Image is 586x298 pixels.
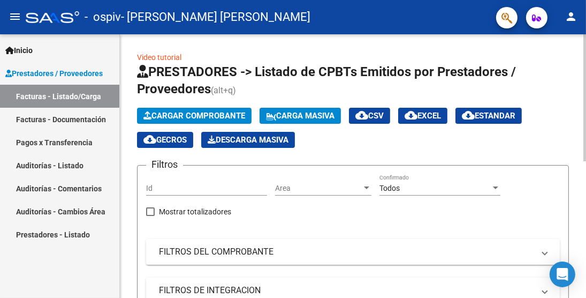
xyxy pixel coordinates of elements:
[208,135,288,145] span: Descarga Masiva
[201,132,295,148] button: Descarga Masiva
[121,5,310,29] span: - [PERSON_NAME] [PERSON_NAME]
[379,184,400,192] span: Todos
[405,109,417,122] mat-icon: cloud_download
[349,108,390,124] button: CSV
[550,262,575,287] div: Open Intercom Messenger
[565,10,577,23] mat-icon: person
[137,53,181,62] a: Video tutorial
[201,132,295,148] app-download-masive: Descarga masiva de comprobantes (adjuntos)
[462,109,475,122] mat-icon: cloud_download
[266,111,334,121] span: Carga Masiva
[355,109,368,122] mat-icon: cloud_download
[143,133,156,146] mat-icon: cloud_download
[5,68,103,79] span: Prestadores / Proveedores
[159,205,231,218] span: Mostrar totalizadores
[405,111,441,121] span: EXCEL
[146,157,183,172] h3: Filtros
[260,108,341,124] button: Carga Masiva
[143,111,245,121] span: Cargar Comprobante
[462,111,515,121] span: Estandar
[159,285,534,296] mat-panel-title: FILTROS DE INTEGRACION
[146,239,560,265] mat-expansion-panel-header: FILTROS DEL COMPROBANTE
[159,246,534,258] mat-panel-title: FILTROS DEL COMPROBANTE
[137,64,516,96] span: PRESTADORES -> Listado de CPBTs Emitidos por Prestadores / Proveedores
[275,184,362,193] span: Area
[355,111,384,121] span: CSV
[85,5,121,29] span: - ospiv
[137,132,193,148] button: Gecros
[398,108,447,124] button: EXCEL
[143,135,187,145] span: Gecros
[211,85,236,95] span: (alt+q)
[137,108,252,124] button: Cargar Comprobante
[5,44,33,56] span: Inicio
[9,10,21,23] mat-icon: menu
[455,108,522,124] button: Estandar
